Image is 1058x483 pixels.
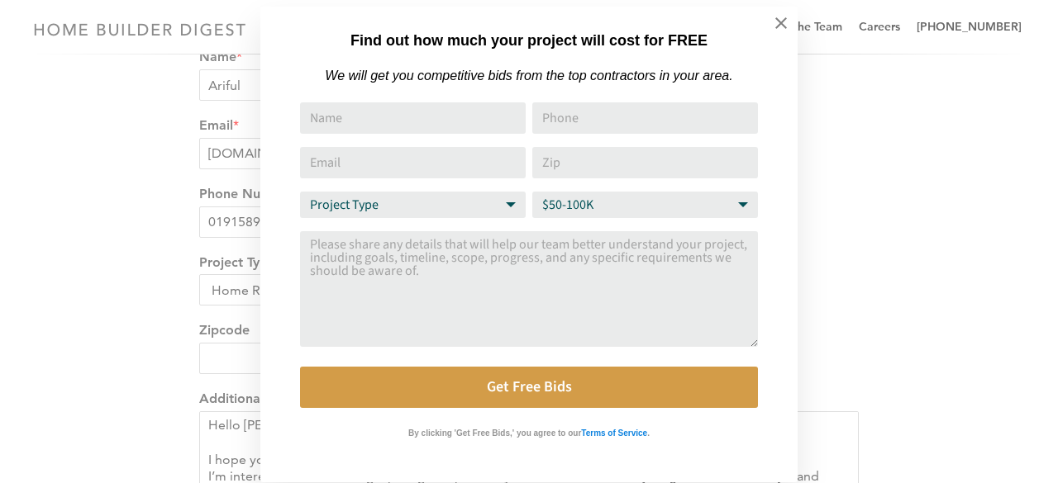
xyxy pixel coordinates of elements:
[350,32,708,49] strong: Find out how much your project will cost for FREE
[532,192,758,218] select: Budget Range
[300,102,526,134] input: Name
[647,429,650,438] strong: .
[300,231,758,347] textarea: Comment or Message
[325,69,732,83] em: We will get you competitive bids from the top contractors in your area.
[581,429,647,438] strong: Terms of Service
[532,102,758,134] input: Phone
[532,147,758,178] input: Zip
[408,429,581,438] strong: By clicking 'Get Free Bids,' you agree to our
[300,367,758,408] button: Get Free Bids
[581,424,647,438] a: Terms of Service
[300,147,526,178] input: Email Address
[300,192,526,218] select: Project Type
